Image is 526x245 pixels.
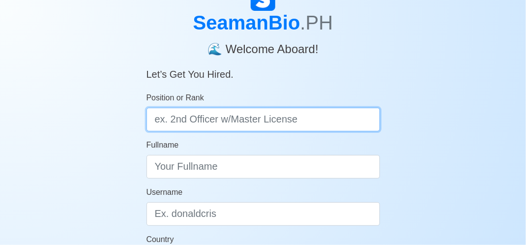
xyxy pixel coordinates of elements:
[146,57,380,80] h5: Let’s Get You Hired.
[146,34,380,57] h4: 🌊 Welcome Aboard!
[146,155,380,179] input: Your Fullname
[300,12,333,33] span: .PH
[146,202,380,226] input: Ex. donaldcris
[146,141,179,149] span: Fullname
[146,11,380,34] h1: SeamanBio
[146,188,183,196] span: Username
[146,93,204,102] span: Position or Rank
[146,108,380,131] input: ex. 2nd Officer w/Master License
